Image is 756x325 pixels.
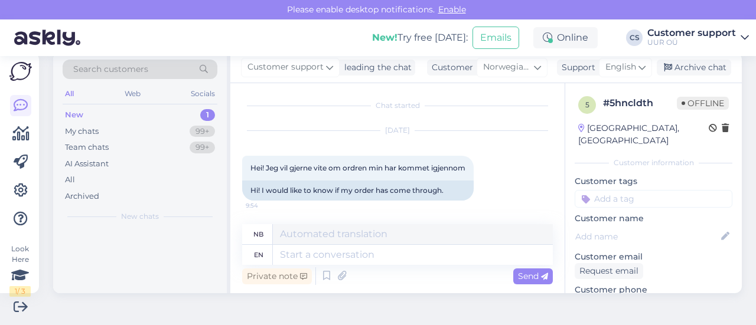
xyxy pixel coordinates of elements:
[372,31,468,45] div: Try free [DATE]:
[73,63,148,75] span: Search customers
[242,180,474,201] div: Hi! I would like to know if my order has come through.
[657,60,731,75] div: Archive chat
[253,224,263,244] div: nb
[65,158,109,170] div: AI Assistant
[246,201,290,210] span: 9:54
[603,96,677,110] div: # 5hncldth
[427,61,473,74] div: Customer
[190,126,215,137] div: 99+
[65,126,99,137] div: My chats
[483,61,532,74] span: Norwegian Bokmål
[200,109,215,121] div: 1
[9,286,31,297] div: 1 / 3
[247,61,324,74] span: Customer support
[575,263,643,279] div: Request email
[122,86,143,101] div: Web
[647,28,749,47] a: Customer supportUUR OÜ
[472,27,519,49] button: Emails
[65,109,83,121] div: New
[575,190,732,208] input: Add a tag
[9,62,32,81] img: Askly Logo
[250,163,465,172] span: Hei! Jeg vil gjerne vite om ordren min har kommet igjennom
[188,86,217,101] div: Socials
[575,157,732,168] div: Customer information
[340,61,412,74] div: leading the chat
[242,100,553,111] div: Chat started
[63,86,76,101] div: All
[557,61,595,74] div: Support
[575,284,732,296] p: Customer phone
[575,251,732,263] p: Customer email
[626,29,643,46] div: CS
[121,211,159,222] span: New chats
[9,244,31,297] div: Look Here
[372,32,397,43] b: New!
[254,245,263,265] div: en
[65,191,99,202] div: Archived
[533,27,598,48] div: Online
[65,174,75,186] div: All
[518,271,548,281] span: Send
[65,142,109,153] div: Team chats
[242,125,553,136] div: [DATE]
[435,4,470,15] span: Enable
[575,175,732,188] p: Customer tags
[575,230,719,243] input: Add name
[677,97,729,110] span: Offline
[585,100,589,109] span: 5
[242,268,312,284] div: Private note
[605,61,636,74] span: English
[647,28,736,38] div: Customer support
[647,38,736,47] div: UUR OÜ
[190,142,215,153] div: 99+
[575,212,732,225] p: Customer name
[578,122,709,147] div: [GEOGRAPHIC_DATA], [GEOGRAPHIC_DATA]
